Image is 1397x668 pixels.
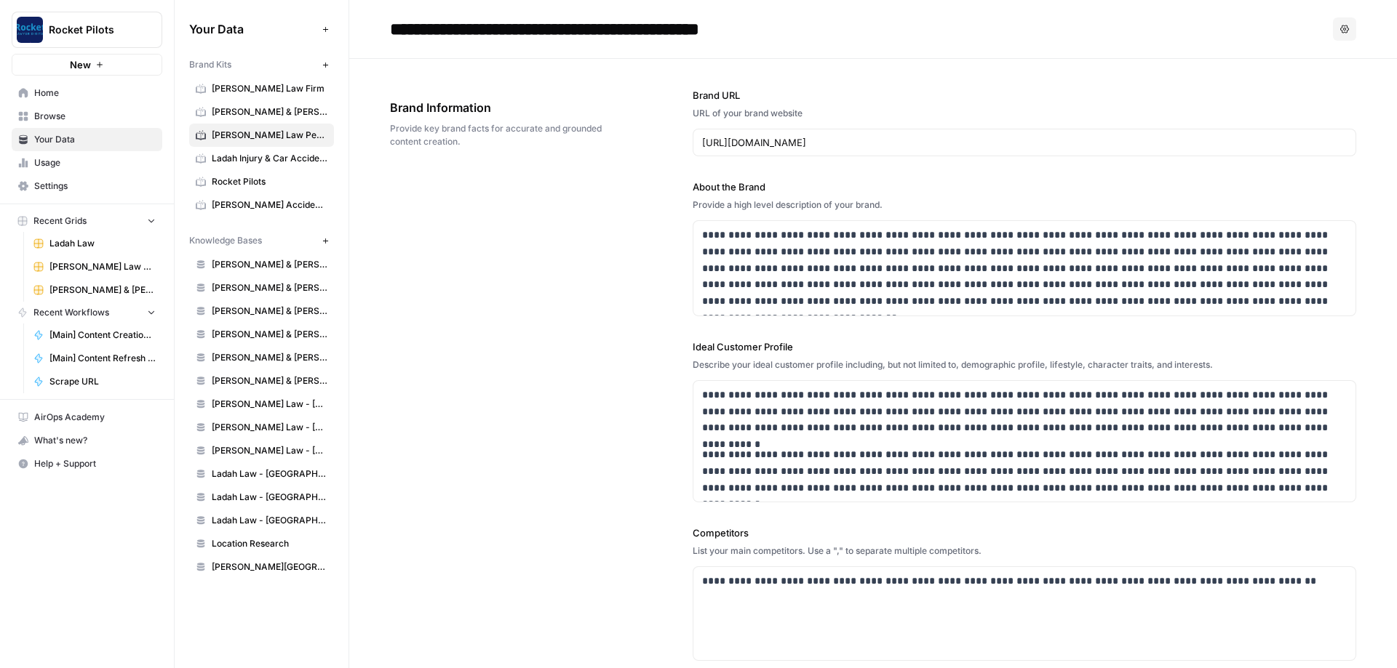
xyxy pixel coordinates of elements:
[212,152,327,165] span: Ladah Injury & Car Accident Lawyers [GEOGRAPHIC_DATA]
[34,156,156,169] span: Usage
[212,175,327,188] span: Rocket Pilots
[49,283,156,297] span: [PERSON_NAME] & [PERSON_NAME] [US_STATE] Car Accident Lawyers
[27,323,162,347] a: [Main] Content Creation Article
[189,369,334,393] a: [PERSON_NAME] & [PERSON_NAME] - [GEOGRAPHIC_DATA][PERSON_NAME]
[12,105,162,128] a: Browse
[189,532,334,555] a: Location Research
[27,370,162,393] a: Scrape URL
[12,174,162,198] a: Settings
[189,555,334,579] a: [PERSON_NAME][GEOGRAPHIC_DATA]
[34,180,156,193] span: Settings
[693,526,1356,540] label: Competitors
[212,514,327,527] span: Ladah Law - [GEOGRAPHIC_DATA]
[212,82,327,95] span: [PERSON_NAME] Law Firm
[212,198,327,212] span: [PERSON_NAME] Accident Attorneys
[189,416,334,439] a: [PERSON_NAME] Law - [GEOGRAPHIC_DATA]
[33,306,109,319] span: Recent Workflows
[212,258,327,271] span: [PERSON_NAME] & [PERSON_NAME] - Florissant
[693,88,1356,102] label: Brand URL
[212,328,327,341] span: [PERSON_NAME] & [PERSON_NAME] - [US_STATE]
[702,135,1347,150] input: www.sundaysoccer.com
[12,151,162,174] a: Usage
[189,346,334,369] a: [PERSON_NAME] & [PERSON_NAME]
[49,329,156,342] span: [Main] Content Creation Article
[12,12,162,48] button: Workspace: Rocket Pilots
[189,77,334,100] a: [PERSON_NAME] Law Firm
[34,110,156,123] span: Browse
[212,129,327,142] span: [PERSON_NAME] Law Personal Injury & Car Accident Lawyer
[189,58,231,71] span: Brand Kits
[27,278,162,302] a: [PERSON_NAME] & [PERSON_NAME] [US_STATE] Car Accident Lawyers
[12,81,162,105] a: Home
[33,214,87,228] span: Recent Grids
[189,147,334,170] a: Ladah Injury & Car Accident Lawyers [GEOGRAPHIC_DATA]
[189,234,262,247] span: Knowledge Bases
[693,198,1356,212] div: Provide a high level description of your brand.
[212,421,327,434] span: [PERSON_NAME] Law - [GEOGRAPHIC_DATA]
[189,276,334,299] a: [PERSON_NAME] & [PERSON_NAME] - Independence
[12,429,162,452] button: What's new?
[34,133,156,146] span: Your Data
[212,537,327,550] span: Location Research
[189,253,334,276] a: [PERSON_NAME] & [PERSON_NAME] - Florissant
[693,339,1356,354] label: Ideal Customer Profile
[212,351,327,364] span: [PERSON_NAME] & [PERSON_NAME]
[212,491,327,504] span: Ladah Law - [GEOGRAPHIC_DATA]
[693,358,1356,371] div: Describe your ideal customer profile including, but not limited to, demographic profile, lifestyl...
[27,232,162,255] a: Ladah Law
[693,180,1356,194] label: About the Brand
[49,23,137,37] span: Rocket Pilots
[693,544,1356,558] div: List your main competitors. Use a "," to separate multiple competitors.
[212,281,327,294] span: [PERSON_NAME] & [PERSON_NAME] - Independence
[390,99,611,116] span: Brand Information
[212,398,327,411] span: [PERSON_NAME] Law - [GEOGRAPHIC_DATA]
[189,486,334,509] a: Ladah Law - [GEOGRAPHIC_DATA]
[189,509,334,532] a: Ladah Law - [GEOGRAPHIC_DATA]
[189,193,334,217] a: [PERSON_NAME] Accident Attorneys
[693,107,1356,120] div: URL of your brand website
[189,323,334,346] a: [PERSON_NAME] & [PERSON_NAME] - [US_STATE]
[212,305,327,318] span: [PERSON_NAME] & [PERSON_NAME] - JC
[189,124,334,147] a: [PERSON_NAME] Law Personal Injury & Car Accident Lawyer
[212,560,327,574] span: [PERSON_NAME][GEOGRAPHIC_DATA]
[212,467,327,480] span: Ladah Law - [GEOGRAPHIC_DATA]
[189,170,334,193] a: Rocket Pilots
[12,302,162,323] button: Recent Workflows
[34,86,156,100] span: Home
[12,452,162,475] button: Help + Support
[49,260,156,273] span: [PERSON_NAME] Law Personal Injury & Car Accident Lawyers
[189,439,334,462] a: [PERSON_NAME] Law - [GEOGRAPHIC_DATA]
[49,237,156,250] span: Ladah Law
[212,444,327,457] span: [PERSON_NAME] Law - [GEOGRAPHIC_DATA]
[12,430,162,451] div: What's new?
[12,210,162,232] button: Recent Grids
[189,393,334,416] a: [PERSON_NAME] Law - [GEOGRAPHIC_DATA]
[34,411,156,424] span: AirOps Academy
[189,100,334,124] a: [PERSON_NAME] & [PERSON_NAME] [US_STATE] Car Accident Lawyers
[212,105,327,118] span: [PERSON_NAME] & [PERSON_NAME] [US_STATE] Car Accident Lawyers
[212,374,327,387] span: [PERSON_NAME] & [PERSON_NAME] - [GEOGRAPHIC_DATA][PERSON_NAME]
[49,375,156,388] span: Scrape URL
[27,255,162,278] a: [PERSON_NAME] Law Personal Injury & Car Accident Lawyers
[34,457,156,470] span: Help + Support
[12,406,162,429] a: AirOps Academy
[12,128,162,151] a: Your Data
[189,462,334,486] a: Ladah Law - [GEOGRAPHIC_DATA]
[390,122,611,148] span: Provide key brand facts for accurate and grounded content creation.
[49,352,156,365] span: [Main] Content Refresh Article
[189,299,334,323] a: [PERSON_NAME] & [PERSON_NAME] - JC
[189,20,317,38] span: Your Data
[27,347,162,370] a: [Main] Content Refresh Article
[70,57,91,72] span: New
[12,54,162,76] button: New
[17,17,43,43] img: Rocket Pilots Logo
